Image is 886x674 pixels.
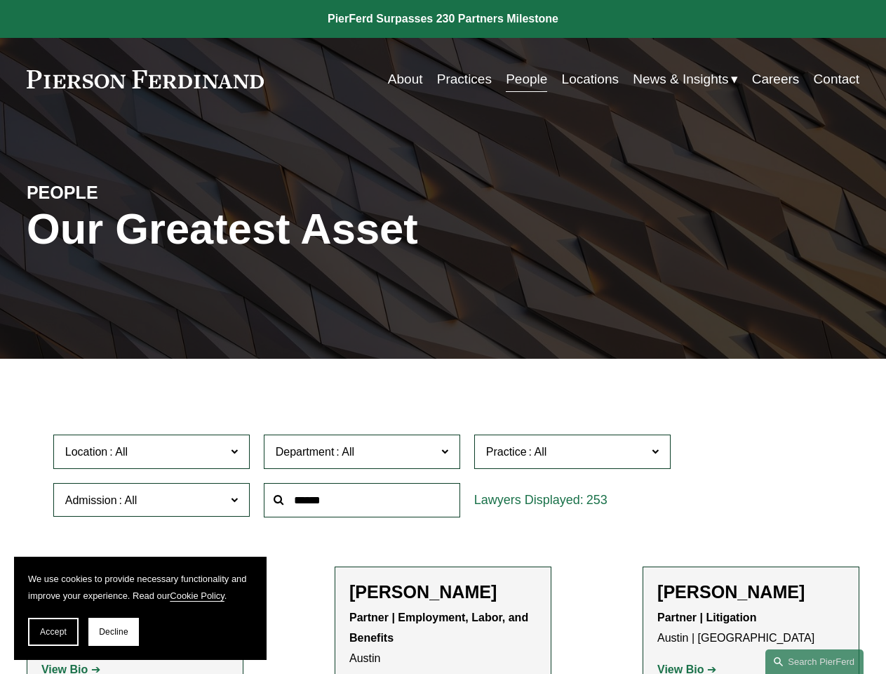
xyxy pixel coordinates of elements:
[88,618,139,646] button: Decline
[437,66,492,93] a: Practices
[65,446,108,458] span: Location
[349,608,537,668] p: Austin
[28,571,253,604] p: We use cookies to provide necessary functionality and improve your experience. Read our .
[586,493,608,507] span: 253
[657,612,756,623] strong: Partner | Litigation
[752,66,800,93] a: Careers
[349,612,532,644] strong: Partner | Employment, Labor, and Benefits
[506,66,547,93] a: People
[99,627,128,637] span: Decline
[633,67,728,91] span: News & Insights
[28,618,79,646] button: Accept
[14,557,267,660] section: Cookie banner
[27,182,235,204] h4: PEOPLE
[486,446,527,458] span: Practice
[657,608,845,649] p: Austin | [GEOGRAPHIC_DATA]
[388,66,423,93] a: About
[276,446,335,458] span: Department
[27,204,582,253] h1: Our Greatest Asset
[814,66,860,93] a: Contact
[633,66,737,93] a: folder dropdown
[765,649,864,674] a: Search this site
[349,581,537,602] h2: [PERSON_NAME]
[65,494,117,506] span: Admission
[657,581,845,602] h2: [PERSON_NAME]
[40,627,67,637] span: Accept
[562,66,619,93] a: Locations
[170,590,224,601] a: Cookie Policy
